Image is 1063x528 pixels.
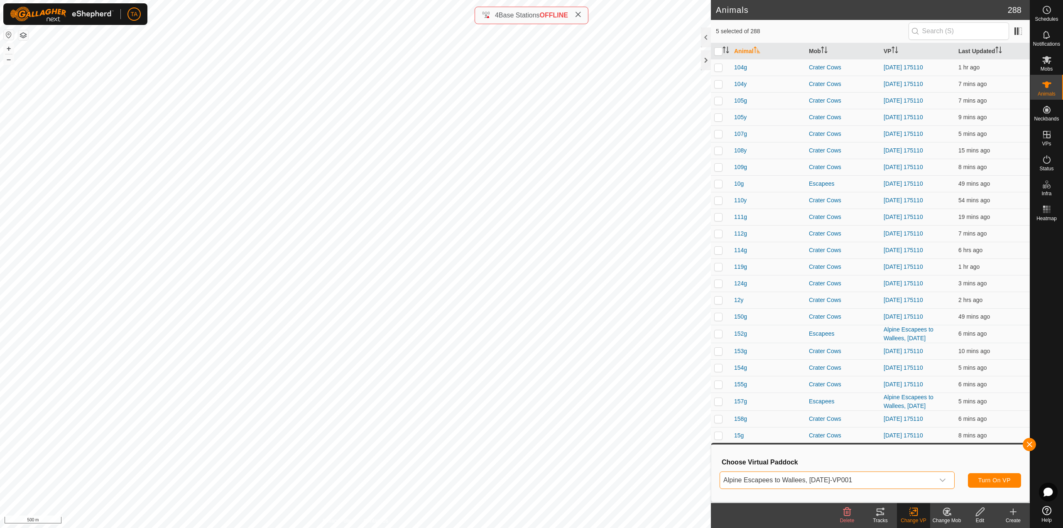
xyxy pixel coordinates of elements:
[734,415,747,423] span: 158g
[958,313,990,320] span: 21 Aug 2025, 4:46 pm
[734,163,747,172] span: 109g
[997,517,1030,524] div: Create
[540,12,568,19] span: OFFLINE
[884,230,923,237] a: [DATE] 175110
[734,296,744,305] span: 12y
[958,398,987,405] span: 21 Aug 2025, 5:31 pm
[897,517,930,524] div: Change VP
[809,380,877,389] div: Crater Cows
[716,5,1008,15] h2: Animals
[958,197,990,204] span: 21 Aug 2025, 4:42 pm
[4,30,14,40] button: Reset Map
[884,147,923,154] a: [DATE] 175110
[884,214,923,220] a: [DATE] 175110
[884,197,923,204] a: [DATE] 175110
[734,431,744,440] span: 15g
[958,180,990,187] span: 21 Aug 2025, 4:47 pm
[734,329,747,338] span: 152g
[716,27,909,36] span: 5 selected of 288
[809,96,877,105] div: Crater Cows
[495,12,499,19] span: 4
[884,394,933,409] a: Alpine Escapees to Wallees, [DATE]
[884,348,923,354] a: [DATE] 175110
[892,48,898,54] p-sorticon: Activate to sort
[958,164,987,170] span: 21 Aug 2025, 5:28 pm
[958,280,987,287] span: 21 Aug 2025, 5:32 pm
[1033,42,1060,47] span: Notifications
[723,48,729,54] p-sorticon: Activate to sort
[909,22,1009,40] input: Search (S)
[754,48,760,54] p-sorticon: Activate to sort
[734,213,747,221] span: 111g
[731,43,806,59] th: Animal
[323,517,354,525] a: Privacy Policy
[884,415,923,422] a: [DATE] 175110
[809,431,877,440] div: Crater Cows
[809,246,877,255] div: Crater Cows
[995,48,1002,54] p-sorticon: Activate to sort
[958,381,987,388] span: 21 Aug 2025, 5:29 pm
[884,164,923,170] a: [DATE] 175110
[884,326,933,341] a: Alpine Escapees to Wallees, [DATE]
[958,247,982,253] span: 21 Aug 2025, 10:49 am
[884,280,923,287] a: [DATE] 175110
[880,43,955,59] th: VP
[720,472,934,489] span: Alpine Escapees to Wallees, August 21-VP001
[884,81,923,87] a: [DATE] 175110
[884,364,923,371] a: [DATE] 175110
[958,348,990,354] span: 21 Aug 2025, 5:26 pm
[884,263,923,270] a: [DATE] 175110
[958,415,987,422] span: 21 Aug 2025, 5:29 pm
[734,397,747,406] span: 157g
[958,130,987,137] span: 21 Aug 2025, 5:31 pm
[722,458,1021,466] h3: Choose Virtual Paddock
[1008,4,1021,16] span: 288
[734,63,747,72] span: 104g
[809,80,877,88] div: Crater Cows
[1039,166,1053,171] span: Status
[4,54,14,64] button: –
[809,213,877,221] div: Crater Cows
[809,296,877,305] div: Crater Cows
[958,214,990,220] span: 21 Aug 2025, 5:17 pm
[930,517,963,524] div: Change Mob
[734,380,747,389] span: 155g
[809,347,877,356] div: Crater Cows
[1030,503,1063,526] a: Help
[734,146,747,155] span: 108y
[958,432,987,439] span: 21 Aug 2025, 5:27 pm
[840,518,855,523] span: Delete
[18,30,28,40] button: Map Layers
[884,114,923,120] a: [DATE] 175110
[1034,116,1059,121] span: Neckbands
[809,146,877,155] div: Crater Cows
[884,297,923,303] a: [DATE] 175110
[734,196,747,205] span: 110y
[734,263,747,271] span: 119g
[734,347,747,356] span: 153g
[958,114,987,120] span: 21 Aug 2025, 5:26 pm
[968,473,1021,488] button: Turn On VP
[884,97,923,104] a: [DATE] 175110
[1041,66,1053,71] span: Mobs
[978,477,1011,484] span: Turn On VP
[734,246,747,255] span: 114g
[958,297,982,303] span: 21 Aug 2025, 3:08 pm
[734,363,747,372] span: 154g
[1041,191,1051,196] span: Infra
[809,113,877,122] div: Crater Cows
[958,81,987,87] span: 21 Aug 2025, 5:28 pm
[10,7,114,22] img: Gallagher Logo
[806,43,880,59] th: Mob
[1042,141,1051,146] span: VPs
[809,329,877,338] div: Escapees
[884,247,923,253] a: [DATE] 175110
[934,472,951,489] div: dropdown trigger
[958,263,980,270] span: 21 Aug 2025, 3:39 pm
[809,163,877,172] div: Crater Cows
[809,279,877,288] div: Crater Cows
[4,44,14,54] button: +
[809,397,877,406] div: Escapees
[809,63,877,72] div: Crater Cows
[958,97,987,104] span: 21 Aug 2025, 5:28 pm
